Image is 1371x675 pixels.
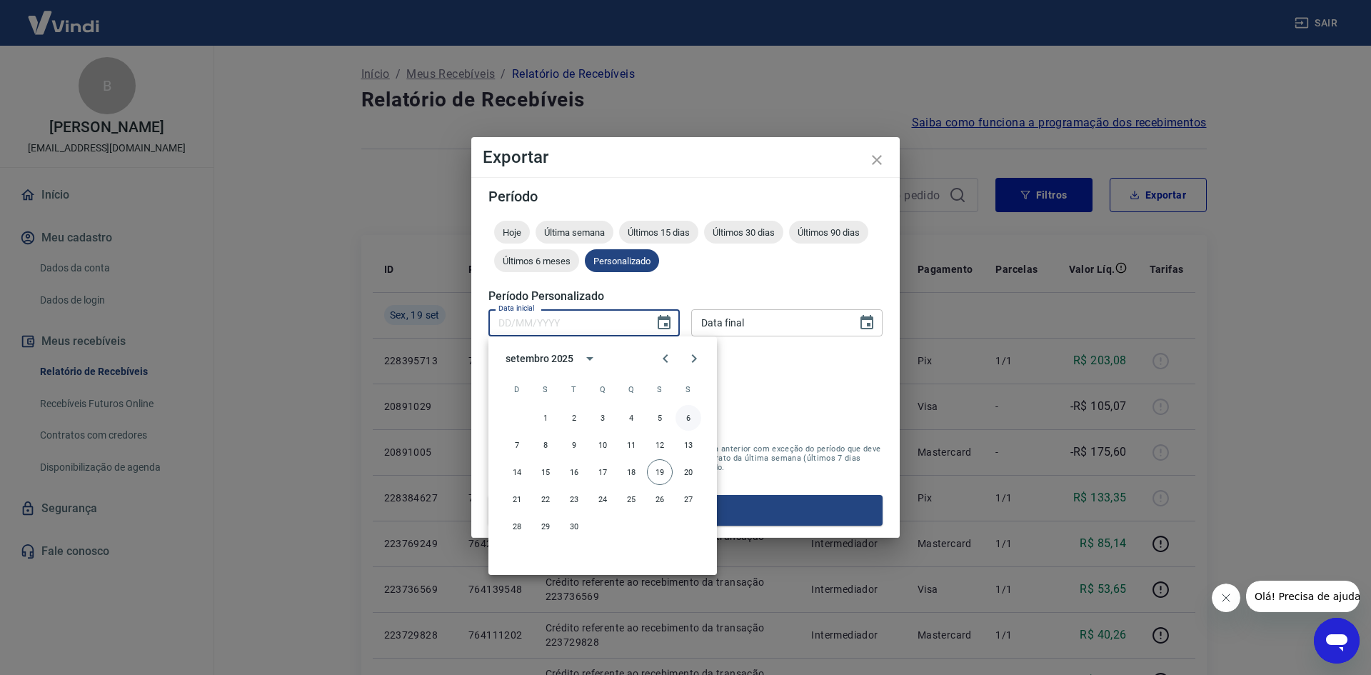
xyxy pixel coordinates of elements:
button: 21 [504,486,530,512]
button: 19 [647,459,673,485]
h4: Exportar [483,149,888,166]
button: 22 [533,486,558,512]
button: 2 [561,405,587,431]
button: 26 [647,486,673,512]
div: Hoje [494,221,530,244]
span: Última semana [536,227,613,238]
span: segunda-feira [533,375,558,404]
button: 4 [618,405,644,431]
button: 9 [561,432,587,458]
input: DD/MM/YYYY [488,309,644,336]
button: calendar view is open, switch to year view [578,346,602,371]
button: 30 [561,514,587,539]
iframe: Fechar mensagem [1212,584,1240,612]
span: sexta-feira [647,375,673,404]
span: terça-feira [561,375,587,404]
button: 28 [504,514,530,539]
button: 7 [504,432,530,458]
div: Personalizado [585,249,659,272]
input: DD/MM/YYYY [691,309,847,336]
span: Últimos 30 dias [704,227,783,238]
iframe: Mensagem da empresa [1246,581,1360,612]
button: 12 [647,432,673,458]
button: 15 [533,459,558,485]
div: Última semana [536,221,613,244]
button: Next month [680,344,708,373]
div: setembro 2025 [506,351,573,366]
button: 24 [590,486,616,512]
button: 14 [504,459,530,485]
div: Últimos 6 meses [494,249,579,272]
button: 20 [676,459,701,485]
button: Choose date [853,309,881,337]
button: Previous month [651,344,680,373]
button: 11 [618,432,644,458]
span: Últimos 15 dias [619,227,698,238]
button: 29 [533,514,558,539]
span: domingo [504,375,530,404]
span: Personalizado [585,256,659,266]
button: 18 [618,459,644,485]
span: Últimos 6 meses [494,256,579,266]
button: 27 [676,486,701,512]
button: 16 [561,459,587,485]
button: 1 [533,405,558,431]
span: Últimos 90 dias [789,227,868,238]
button: 8 [533,432,558,458]
button: Choose date [650,309,678,337]
div: Últimos 30 dias [704,221,783,244]
h5: Período [488,189,883,204]
span: quarta-feira [590,375,616,404]
iframe: Botão para abrir a janela de mensagens [1314,618,1360,664]
div: Últimos 15 dias [619,221,698,244]
span: quinta-feira [618,375,644,404]
span: Hoje [494,227,530,238]
button: 17 [590,459,616,485]
span: Olá! Precisa de ajuda? [9,10,120,21]
span: sábado [676,375,701,404]
button: 23 [561,486,587,512]
button: 13 [676,432,701,458]
label: Data inicial [498,303,535,314]
div: Últimos 90 dias [789,221,868,244]
button: 25 [618,486,644,512]
h5: Período Personalizado [488,289,883,304]
button: 6 [676,405,701,431]
button: close [860,143,894,177]
button: 10 [590,432,616,458]
button: 5 [647,405,673,431]
button: 3 [590,405,616,431]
